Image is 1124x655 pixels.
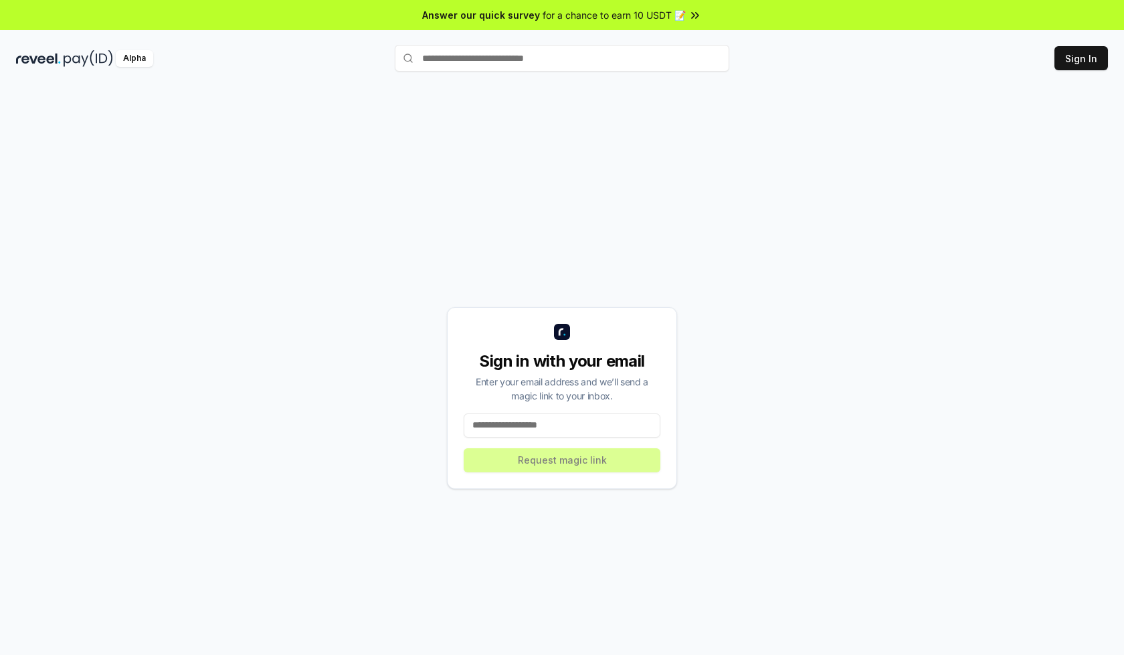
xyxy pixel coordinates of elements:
[1054,46,1108,70] button: Sign In
[543,8,686,22] span: for a chance to earn 10 USDT 📝
[464,351,660,372] div: Sign in with your email
[64,50,113,67] img: pay_id
[116,50,153,67] div: Alpha
[16,50,61,67] img: reveel_dark
[554,324,570,340] img: logo_small
[464,375,660,403] div: Enter your email address and we’ll send a magic link to your inbox.
[422,8,540,22] span: Answer our quick survey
